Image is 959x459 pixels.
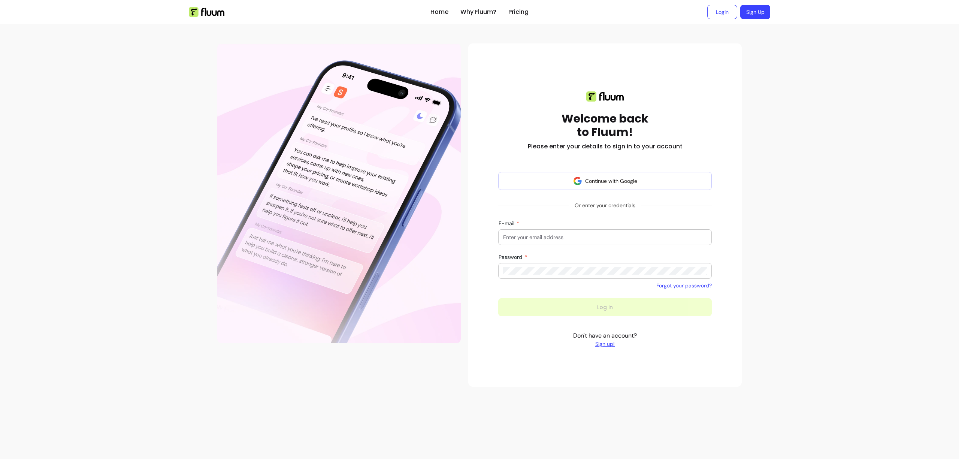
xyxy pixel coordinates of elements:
[573,331,637,348] p: Don't have an account?
[498,172,712,190] button: Continue with Google
[460,7,496,16] a: Why Fluum?
[508,7,529,16] a: Pricing
[740,5,770,19] a: Sign Up
[503,233,707,241] input: E-mail
[499,254,524,260] span: Password
[586,91,624,102] img: Fluum logo
[528,142,683,151] h2: Please enter your details to sign in to your account
[562,112,648,139] h1: Welcome back to Fluum!
[569,199,641,212] span: Or enter your credentials
[430,7,448,16] a: Home
[499,220,516,227] span: E-mail
[573,340,637,348] a: Sign up!
[707,5,737,19] a: Login
[656,282,712,289] a: Forgot your password?
[503,267,707,275] input: Password
[573,176,582,185] img: avatar
[217,43,461,343] div: Illustration of Fluum AI Co-Founder on a smartphone, showing AI chat guidance that helps freelanc...
[189,7,224,17] img: Fluum Logo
